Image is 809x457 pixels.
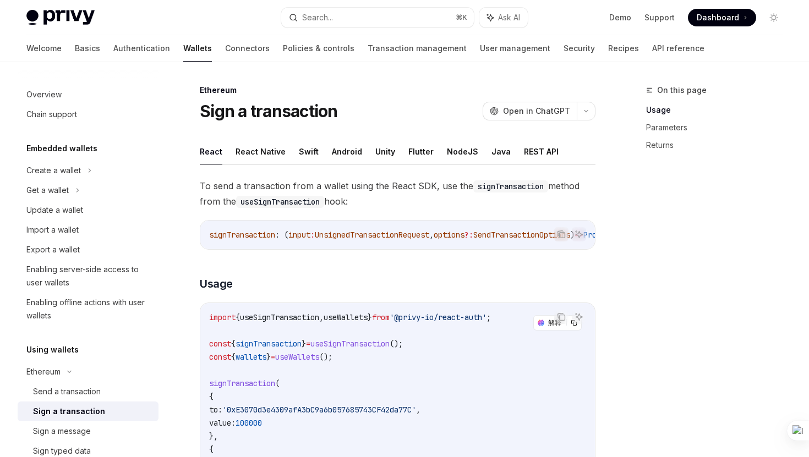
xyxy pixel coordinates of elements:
[183,35,212,62] a: Wallets
[572,227,586,241] button: Ask AI
[209,230,275,240] span: signTransaction
[18,401,158,421] a: Sign a transaction
[456,13,467,22] span: ⌘ K
[646,119,791,136] a: Parameters
[236,139,286,164] button: React Native
[464,230,473,240] span: ?:
[390,312,487,322] span: '@privy-io/react-auth'
[26,243,80,256] div: Export a wallet
[275,378,280,388] span: (
[18,421,158,441] a: Sign a message
[473,180,548,192] code: signTransaction
[236,339,302,349] span: signTransaction
[18,220,158,240] a: Import a wallet
[608,35,639,62] a: Recipes
[26,263,152,289] div: Enabling server-side access to user wallets
[302,339,306,349] span: }
[236,418,262,428] span: 100000
[26,10,95,25] img: light logo
[491,139,511,164] button: Java
[240,312,319,322] span: useSignTransaction
[368,35,467,62] a: Transaction management
[609,12,631,23] a: Demo
[209,392,214,401] span: {
[408,139,434,164] button: Flutter
[288,230,310,240] span: input
[26,223,79,236] div: Import a wallet
[236,196,324,208] code: useSignTransaction
[209,339,231,349] span: const
[572,310,586,324] button: Ask AI
[697,12,739,23] span: Dashboard
[200,178,595,209] span: To send a transaction from a wallet using the React SDK, use the method from the hook:
[209,444,214,454] span: {
[18,240,158,260] a: Export a wallet
[75,35,100,62] a: Basics
[473,230,570,240] span: SendTransactionOptions
[283,35,354,62] a: Policies & controls
[236,312,240,322] span: {
[18,293,158,326] a: Enabling offline actions with user wallets
[644,12,675,23] a: Support
[319,352,332,362] span: ();
[225,35,270,62] a: Connectors
[26,203,83,217] div: Update a wallet
[26,296,152,322] div: Enabling offline actions with user wallets
[231,352,236,362] span: {
[688,9,756,26] a: Dashboard
[310,230,315,240] span: :
[524,139,559,164] button: REST API
[26,142,97,155] h5: Embedded wallets
[302,11,333,24] div: Search...
[554,310,569,324] button: Copy the contents from the code block
[554,227,569,241] button: Copy the contents from the code block
[209,378,275,388] span: signTransaction
[33,405,105,418] div: Sign a transaction
[479,8,528,27] button: Ask AI
[434,230,464,240] span: options
[26,35,62,62] a: Welcome
[498,12,520,23] span: Ask AI
[231,339,236,349] span: {
[26,164,81,177] div: Create a wallet
[324,312,368,322] span: useWallets
[222,405,416,415] span: '0xE3070d3e4309afA3bC9a6b057685743CF42da77C'
[18,382,158,401] a: Send a transaction
[299,139,319,164] button: Swift
[26,108,77,121] div: Chain support
[209,312,236,322] span: import
[200,101,338,121] h1: Sign a transaction
[416,405,420,415] span: ,
[306,339,310,349] span: =
[271,352,275,362] span: =
[33,385,101,398] div: Send a transaction
[765,9,783,26] button: Toggle dark mode
[26,184,69,197] div: Get a wallet
[375,139,395,164] button: Unity
[503,106,570,117] span: Open in ChatGPT
[487,312,491,322] span: ;
[209,352,231,362] span: const
[310,339,390,349] span: useSignTransaction
[646,101,791,119] a: Usage
[200,276,233,291] span: Usage
[113,35,170,62] a: Authentication
[18,85,158,104] a: Overview
[200,85,595,96] div: Ethereum
[236,352,266,362] span: wallets
[429,230,434,240] span: ,
[18,104,158,124] a: Chain support
[483,102,577,120] button: Open in ChatGPT
[275,230,288,240] span: : (
[200,139,222,164] button: React
[447,139,478,164] button: NodeJS
[319,312,324,322] span: ,
[332,139,362,164] button: Android
[275,352,319,362] span: useWallets
[480,35,550,62] a: User management
[33,425,91,438] div: Sign a message
[372,312,390,322] span: from
[18,260,158,293] a: Enabling server-side access to user wallets
[652,35,704,62] a: API reference
[26,88,62,101] div: Overview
